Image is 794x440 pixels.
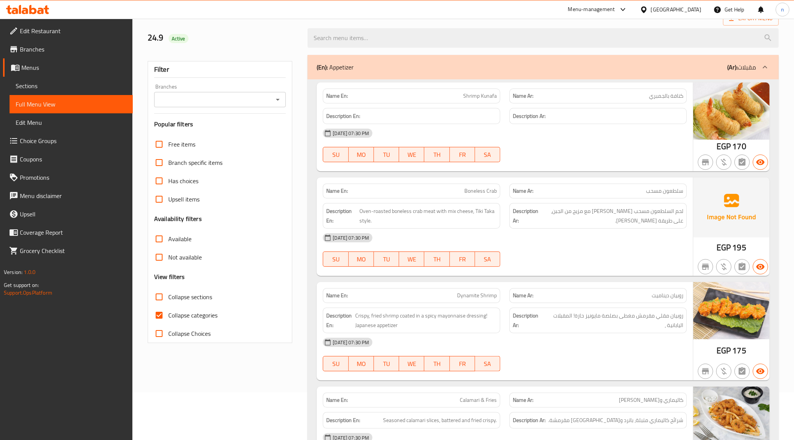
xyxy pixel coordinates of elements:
[427,254,446,265] span: TH
[652,292,683,300] span: روبيان ديناميت
[168,158,222,167] span: Branch specific items
[359,206,497,225] span: Oven-roasted boneless crab meat with mix cheese, Tiki Taka style.
[513,311,543,330] strong: Description Ar:
[513,396,533,404] strong: Name Ar:
[169,35,188,42] span: Active
[20,155,127,164] span: Coupons
[10,113,133,132] a: Edit Menu
[323,251,348,267] button: SU
[20,136,127,145] span: Choice Groups
[168,234,192,243] span: Available
[698,364,713,379] button: Not branch specific item
[20,246,127,255] span: Grocery Checklist
[513,206,538,225] strong: Description Ar:
[753,259,768,274] button: Available
[355,311,497,330] span: Crispy, fried shrimp coated in a spicy mayonnaise dressing! Japanese appetizer
[317,61,328,73] b: (En):
[4,267,23,277] span: Version:
[168,253,202,262] span: Not available
[693,282,770,339] img: Dynamite_Shrimp638943860974632127.jpg
[168,176,198,185] span: Has choices
[326,416,360,425] strong: Description En:
[326,254,345,265] span: SU
[20,45,127,54] span: Branches
[154,120,286,129] h3: Popular filters
[169,34,188,43] div: Active
[717,139,731,154] span: EGP
[427,358,446,369] span: TH
[3,223,133,242] a: Coverage Report
[424,147,449,162] button: TH
[450,147,475,162] button: FR
[424,356,449,371] button: TH
[513,111,546,121] strong: Description Ar:
[308,55,779,79] div: (En): Appetizer(Ar):مقبلات
[717,240,731,255] span: EGP
[168,140,195,149] span: Free items
[3,40,133,58] a: Branches
[716,364,731,379] button: Purchased item
[460,396,497,404] span: Calamari & Fries
[377,254,396,265] span: TU
[513,187,533,195] strong: Name Ar:
[463,92,497,100] span: Shrimp Kunafa
[352,254,371,265] span: MO
[402,254,421,265] span: WE
[16,118,127,127] span: Edit Menu
[619,396,683,404] span: كاليماري و[PERSON_NAME]
[424,251,449,267] button: TH
[317,63,354,72] p: Appetizer
[3,242,133,260] a: Grocery Checklist
[374,251,399,267] button: TU
[651,5,701,14] div: [GEOGRAPHIC_DATA]
[399,147,424,162] button: WE
[21,63,127,72] span: Menus
[399,251,424,267] button: WE
[323,147,348,162] button: SU
[734,259,750,274] button: Not has choices
[698,259,713,274] button: Not branch specific item
[545,311,683,330] span: روبيان مقلي مقرمش مغطى بصلصة مايونيز حارة! المقبلات اليابانية ،
[168,311,217,320] span: Collapse categories
[716,259,731,274] button: Purchased item
[732,343,746,358] span: 175
[326,149,345,160] span: SU
[732,240,746,255] span: 195
[10,77,133,95] a: Sections
[717,343,731,358] span: EGP
[148,32,299,44] h2: 24.9
[20,210,127,219] span: Upsell
[168,292,212,301] span: Collapse sections
[464,187,497,195] span: Boneless Crab
[374,356,399,371] button: TU
[20,228,127,237] span: Coverage Report
[4,280,39,290] span: Get support on:
[16,100,127,109] span: Full Menu View
[402,358,421,369] span: WE
[513,292,533,300] strong: Name Ar:
[16,81,127,90] span: Sections
[727,63,756,72] p: مقبلات
[3,22,133,40] a: Edit Restaurant
[734,364,750,379] button: Not has choices
[698,155,713,170] button: Not branch specific item
[3,168,133,187] a: Promotions
[154,272,185,281] h3: View filters
[377,358,396,369] span: TU
[453,149,472,160] span: FR
[24,267,35,277] span: 1.0.0
[781,5,784,14] span: n
[326,358,345,369] span: SU
[540,206,683,225] span: لحم السلطعون مسحب مشوي فرن مع مزيج من الجبن، على طريقة تيكي تاكا.
[323,356,348,371] button: SU
[399,356,424,371] button: WE
[3,150,133,168] a: Coupons
[478,358,497,369] span: SA
[352,149,371,160] span: MO
[3,205,133,223] a: Upsell
[352,358,371,369] span: MO
[427,149,446,160] span: TH
[383,416,497,425] span: Seasoned calamari slices, battered and fried crispy.
[272,94,283,105] button: Open
[168,329,211,338] span: Collapse Choices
